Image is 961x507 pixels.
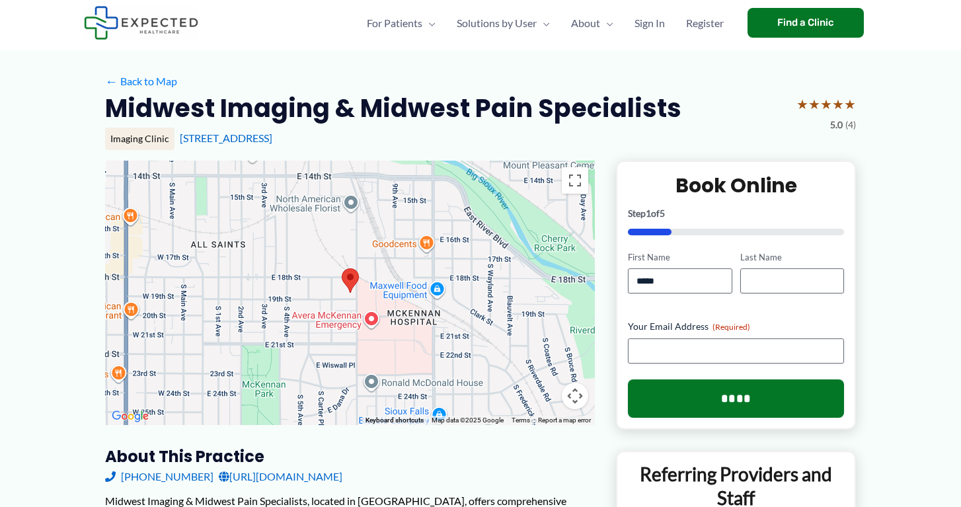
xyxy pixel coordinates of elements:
[219,467,342,487] a: [URL][DOMAIN_NAME]
[628,320,844,333] label: Your Email Address
[105,467,213,487] a: [PHONE_NUMBER]
[105,128,174,150] div: Imaging Clinic
[84,6,198,40] img: Expected Healthcare Logo - side, dark font, small
[845,116,856,134] span: (4)
[538,416,591,424] a: Report a map error
[808,92,820,116] span: ★
[108,408,152,425] img: Google
[105,71,177,91] a: ←Back to Map
[432,416,504,424] span: Map data ©2025 Google
[105,92,681,124] h2: Midwest Imaging & Midwest Pain Specialists
[646,208,651,219] span: 1
[105,446,595,467] h3: About this practice
[562,383,588,409] button: Map camera controls
[844,92,856,116] span: ★
[365,416,424,425] button: Keyboard shortcuts
[712,322,750,332] span: (Required)
[180,132,272,144] a: [STREET_ADDRESS]
[105,75,118,87] span: ←
[628,251,732,264] label: First Name
[512,416,530,424] a: Terms (opens in new tab)
[740,251,844,264] label: Last Name
[562,167,588,194] button: Toggle fullscreen view
[830,116,843,134] span: 5.0
[796,92,808,116] span: ★
[628,209,844,218] p: Step of
[820,92,832,116] span: ★
[108,408,152,425] a: Open this area in Google Maps (opens a new window)
[660,208,665,219] span: 5
[628,173,844,198] h2: Book Online
[832,92,844,116] span: ★
[748,8,864,38] a: Find a Clinic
